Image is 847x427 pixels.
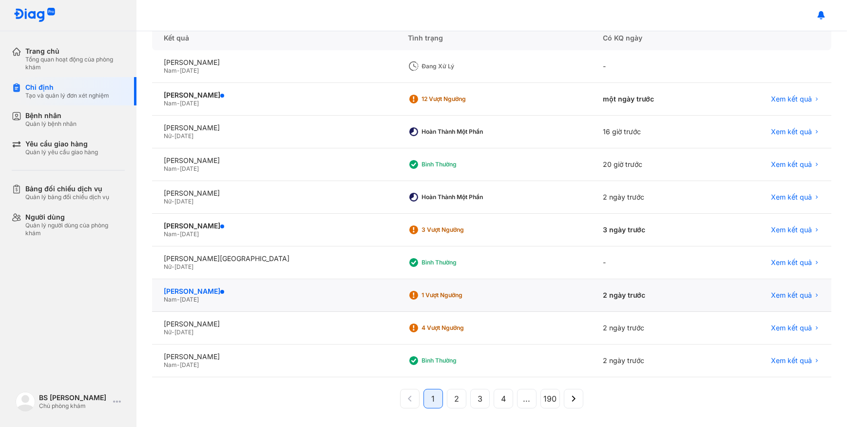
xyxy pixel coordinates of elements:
span: 190 [544,393,557,405]
span: 2 [454,393,459,405]
span: Xem kết quả [771,356,812,365]
button: 190 [540,389,560,408]
span: [DATE] [174,198,193,205]
span: Xem kết quả [771,258,812,267]
div: 12 Vượt ngưỡng [422,95,500,103]
span: - [177,296,180,303]
div: 2 ngày trước [591,181,713,214]
span: Nữ [164,198,172,205]
div: [PERSON_NAME] [164,91,385,100]
img: logo [16,392,35,411]
div: Tổng quan hoạt động của phòng khám [25,56,125,71]
div: [PERSON_NAME][GEOGRAPHIC_DATA] [164,254,385,263]
span: Nữ [164,263,172,270]
span: Xem kết quả [771,160,812,169]
div: 3 Vượt ngưỡng [422,226,500,234]
div: BS [PERSON_NAME] [39,393,109,402]
span: [DATE] [180,67,199,74]
span: [DATE] [180,230,199,238]
span: Nam [164,230,177,238]
span: Nam [164,67,177,74]
div: 2 ngày trước [591,345,713,377]
span: - [172,328,174,336]
div: 4 Vượt ngưỡng [422,324,500,332]
div: Quản lý bảng đối chiếu dịch vụ [25,193,109,201]
span: - [177,165,180,172]
div: [PERSON_NAME] [164,156,385,165]
span: - [172,132,174,140]
div: [PERSON_NAME] [164,352,385,361]
div: [PERSON_NAME] [164,320,385,328]
button: 1 [423,389,443,408]
span: Nữ [164,132,172,140]
span: 3 [478,393,482,405]
div: Chỉ định [25,83,109,92]
span: Xem kết quả [771,95,812,103]
span: [DATE] [174,263,193,270]
div: Bình thường [422,259,500,266]
div: - [591,246,713,279]
div: Bình thường [422,161,500,168]
div: Yêu cầu giao hàng [25,140,98,148]
div: Bệnh nhân [25,111,77,120]
span: [DATE] [174,328,193,336]
div: Có KQ ngày [591,26,713,50]
div: [PERSON_NAME] [164,189,385,198]
button: 2 [447,389,466,408]
button: 3 [470,389,490,408]
div: Đang xử lý [422,62,500,70]
div: 20 giờ trước [591,148,713,181]
div: Tình trạng [396,26,591,50]
span: - [177,100,180,107]
div: Quản lý bệnh nhân [25,120,77,128]
button: 4 [494,389,513,408]
span: Nam [164,361,177,368]
div: 16 giờ trước [591,116,713,148]
div: 1 Vượt ngưỡng [422,291,500,299]
div: [PERSON_NAME] [164,58,385,67]
div: Quản lý người dùng của phòng khám [25,222,125,237]
div: Quản lý yêu cầu giao hàng [25,148,98,156]
span: [DATE] [180,361,199,368]
span: - [172,263,174,270]
span: Xem kết quả [771,225,812,234]
span: Nam [164,165,177,172]
div: [PERSON_NAME] [164,123,385,132]
div: Hoàn thành một phần [422,128,500,136]
div: Bình thường [422,357,500,365]
div: Kết quả [152,26,396,50]
span: 1 [432,393,435,405]
span: Xem kết quả [771,127,812,136]
span: 4 [501,393,506,405]
span: [DATE] [174,132,193,140]
span: [DATE] [180,296,199,303]
div: 2 ngày trước [591,279,713,312]
span: Xem kết quả [771,324,812,332]
div: Trang chủ [25,47,125,56]
div: - [591,50,713,83]
span: Xem kết quả [771,291,812,300]
div: [PERSON_NAME] [164,222,385,230]
div: 3 ngày trước [591,214,713,246]
div: Hoàn thành một phần [422,193,500,201]
div: Bảng đối chiếu dịch vụ [25,184,109,193]
span: - [177,67,180,74]
span: Nữ [164,328,172,336]
img: logo [14,8,56,23]
div: một ngày trước [591,83,713,116]
div: [PERSON_NAME] [164,287,385,296]
span: Xem kết quả [771,193,812,202]
span: ... [523,393,531,405]
div: Người dùng [25,213,125,222]
span: Nam [164,100,177,107]
div: Chủ phòng khám [39,402,109,410]
div: Tạo và quản lý đơn xét nghiệm [25,92,109,100]
span: [DATE] [180,100,199,107]
span: - [177,230,180,238]
button: ... [517,389,537,408]
span: - [177,361,180,368]
div: 2 ngày trước [591,312,713,345]
span: [DATE] [180,165,199,172]
span: Nam [164,296,177,303]
span: - [172,198,174,205]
